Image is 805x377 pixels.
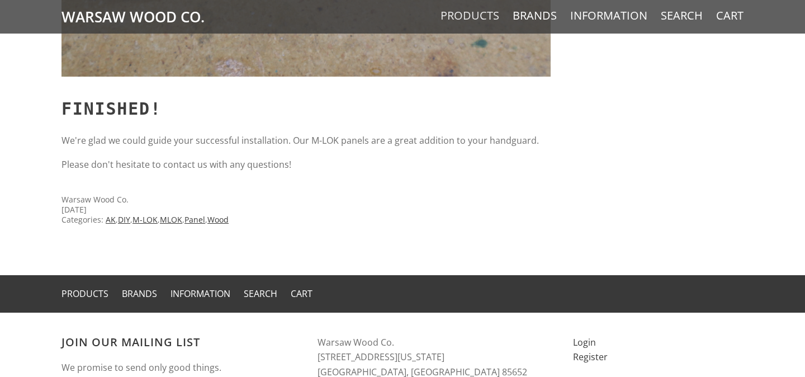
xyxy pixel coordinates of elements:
[661,8,703,23] a: Search
[61,335,295,349] h3: Join our mailing list
[61,288,108,300] a: Products
[441,8,499,23] a: Products
[171,288,230,300] a: Information
[61,195,551,205] div: Warsaw Wood Co.
[61,99,162,119] span: Finished!
[184,214,205,225] a: Panel
[61,215,551,225] div: Categories:
[244,288,277,300] a: Search
[106,214,116,225] a: AK
[291,288,312,300] a: Cart
[513,8,557,23] a: Brands
[573,336,596,348] a: Login
[103,214,229,225] span: , , , , ,
[573,351,608,363] a: Register
[61,157,551,172] p: Please don't hesitate to contact us with any questions!
[122,288,157,300] a: Brands
[61,133,551,148] p: We're glad we could guide your successful installation. Our M-LOK panels are a great addition to ...
[570,8,647,23] a: Information
[61,205,551,215] div: [DATE]
[207,214,229,225] a: Wood
[61,360,295,375] p: We promise to send only good things.
[160,214,182,225] a: MLOK
[132,214,158,225] a: M-LOK
[716,8,744,23] a: Cart
[118,214,130,225] a: DIY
